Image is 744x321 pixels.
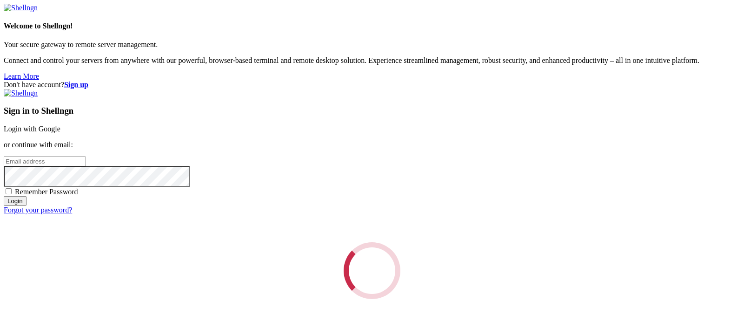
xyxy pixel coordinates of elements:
a: Forgot your password? [4,206,72,214]
p: Connect and control your servers from anywhere with our powerful, browser-based terminal and remo... [4,56,740,65]
h4: Welcome to Shellngn! [4,22,740,30]
input: Login [4,196,27,206]
img: Shellngn [4,89,38,97]
input: Remember Password [6,188,12,194]
h3: Sign in to Shellngn [4,106,740,116]
a: Login with Google [4,125,60,133]
a: Learn More [4,72,39,80]
p: or continue with email: [4,141,740,149]
div: Don't have account? [4,81,740,89]
span: Remember Password [15,188,78,196]
input: Email address [4,157,86,166]
a: Sign up [64,81,88,89]
p: Your secure gateway to remote server management. [4,41,740,49]
div: Loading... [344,242,400,299]
img: Shellngn [4,4,38,12]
